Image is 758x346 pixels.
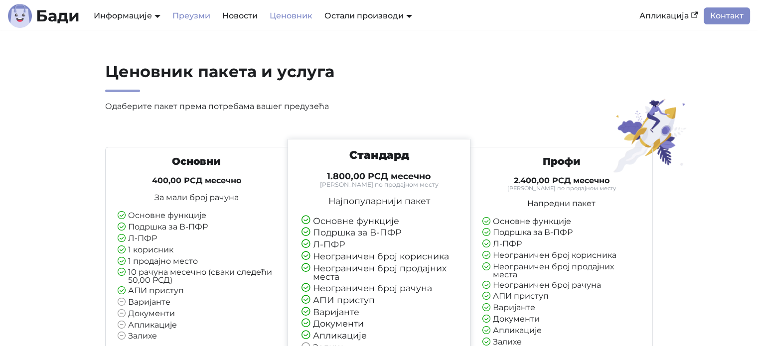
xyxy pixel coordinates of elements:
a: Апликација [633,7,704,24]
a: ЛогоБади [8,4,80,28]
li: 1 продајно место [118,257,276,266]
li: Документи [118,310,276,319]
li: Л-ПФР [118,234,276,243]
li: АПИ приступ [118,287,276,296]
small: [PERSON_NAME] по продајном месту [302,182,457,188]
li: Документи [302,319,457,329]
li: Варијанте [482,304,640,313]
a: Контакт [704,7,750,24]
li: АПИ приступ [302,296,457,305]
h4: 1.800,00 РСД месечно [302,171,457,182]
li: Основне функције [482,218,640,227]
img: Ценовник пакета и услуга [607,98,693,173]
li: Л-ПФР [482,240,640,249]
li: Подршка за В-ПФР [482,229,640,237]
a: Остали производи [324,11,412,20]
li: Основне функције [118,212,276,221]
small: [PERSON_NAME] по продајном месту [482,186,640,191]
a: Преузми [166,7,216,24]
h3: Профи [482,155,640,168]
h3: Стандард [302,148,457,162]
li: Варијанте [302,308,457,317]
p: Напредни пакет [482,200,640,208]
li: Неограничен број рачуна [302,284,457,293]
li: Неограничен број продајних места [302,264,457,281]
p: За мали број рачуна [118,194,276,202]
h4: 2.400,00 РСД месечно [482,176,640,186]
li: Л-ПФР [302,240,457,249]
li: Неограничен број корисника [302,252,457,261]
li: 10 рачуна месечно (сваки следећи 50,00 РСД) [118,268,276,284]
h2: Ценовник пакета и услуга [105,62,473,92]
li: АПИ приступ [482,292,640,301]
li: Подршка за В-ПФР [118,223,276,232]
li: Апликације [482,327,640,336]
li: Залихе [118,332,276,341]
a: Информације [94,11,160,20]
li: Подршка за В-ПФР [302,228,457,237]
a: Ценовник [264,7,318,24]
li: Основне функције [302,217,457,226]
p: Одаберите пакет према потребама вашег предузећа [105,100,473,113]
li: Неограничен број корисника [482,251,640,260]
p: Најпопуларнији пакет [302,197,457,206]
li: Документи [482,315,640,324]
li: Апликације [118,321,276,330]
li: Варијанте [118,298,276,307]
li: Неограничен број рачуна [482,281,640,290]
h3: Основни [118,155,276,168]
li: Неограничен број продајних места [482,263,640,279]
img: Лого [8,4,32,28]
a: Новости [216,7,264,24]
li: 1 корисник [118,246,276,255]
b: Бади [36,8,80,24]
h4: 400,00 РСД месечно [118,176,276,186]
li: Апликације [302,331,457,341]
